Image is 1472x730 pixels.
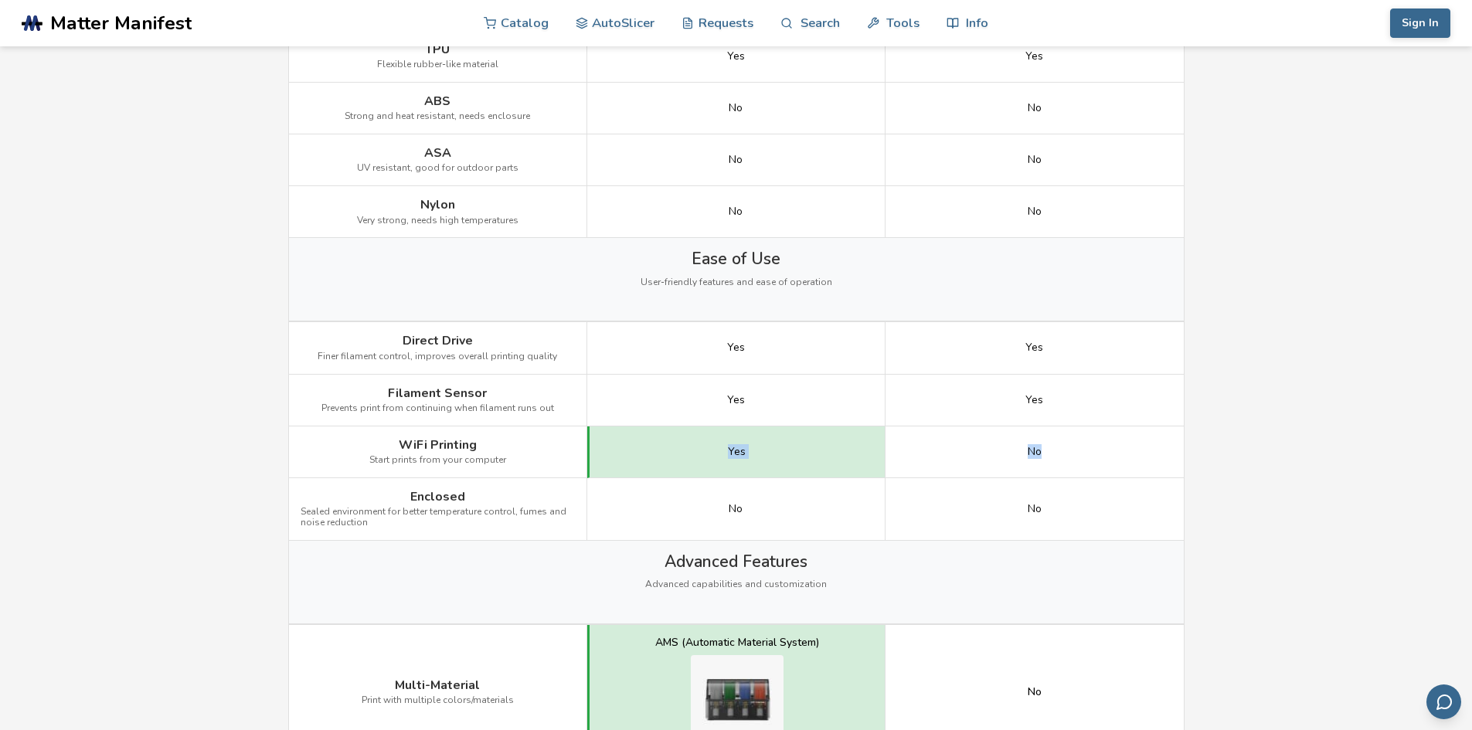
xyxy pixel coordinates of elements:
span: Enclosed [410,490,465,504]
span: Sealed environment for better temperature control, fumes and noise reduction [301,507,575,528]
span: No [729,503,743,515]
span: Nylon [420,198,455,212]
span: Yes [728,446,746,458]
span: Advanced Features [665,552,807,571]
span: No [729,154,743,166]
span: Direct Drive [403,334,473,348]
span: TPU [425,42,450,56]
span: Filament Sensor [388,386,487,400]
span: No [729,205,743,218]
span: Print with multiple colors/materials [362,695,514,706]
button: Send feedback via email [1426,684,1461,719]
span: Yes [727,341,745,354]
span: Yes [727,50,745,63]
span: Start prints from your computer [369,455,506,466]
span: Yes [1025,341,1043,354]
span: Ease of Use [692,250,780,268]
span: ASA [424,146,451,160]
span: Yes [1025,394,1043,406]
span: Prevents print from continuing when filament runs out [321,403,554,414]
span: No [1028,503,1042,515]
span: Strong and heat resistant, needs enclosure [345,111,530,122]
button: Sign In [1390,8,1450,38]
div: AMS (Automatic Material System) [655,637,819,649]
span: No [1028,446,1042,458]
span: No [1028,154,1042,166]
span: Yes [1025,50,1043,63]
span: Very strong, needs high temperatures [357,216,518,226]
span: ABS [424,94,450,108]
span: Advanced capabilities and customization [645,579,827,590]
span: WiFi Printing [399,438,477,452]
span: Finer filament control, improves overall printing quality [318,351,557,362]
span: No [1028,102,1042,114]
span: No [1028,205,1042,218]
div: No [1028,686,1042,698]
span: User-friendly features and ease of operation [641,277,832,288]
span: Multi-Material [395,678,480,692]
span: Matter Manifest [50,12,192,34]
span: Flexible rubber-like material [377,59,498,70]
span: Yes [727,394,745,406]
span: UV resistant, good for outdoor parts [357,163,518,174]
span: No [729,102,743,114]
